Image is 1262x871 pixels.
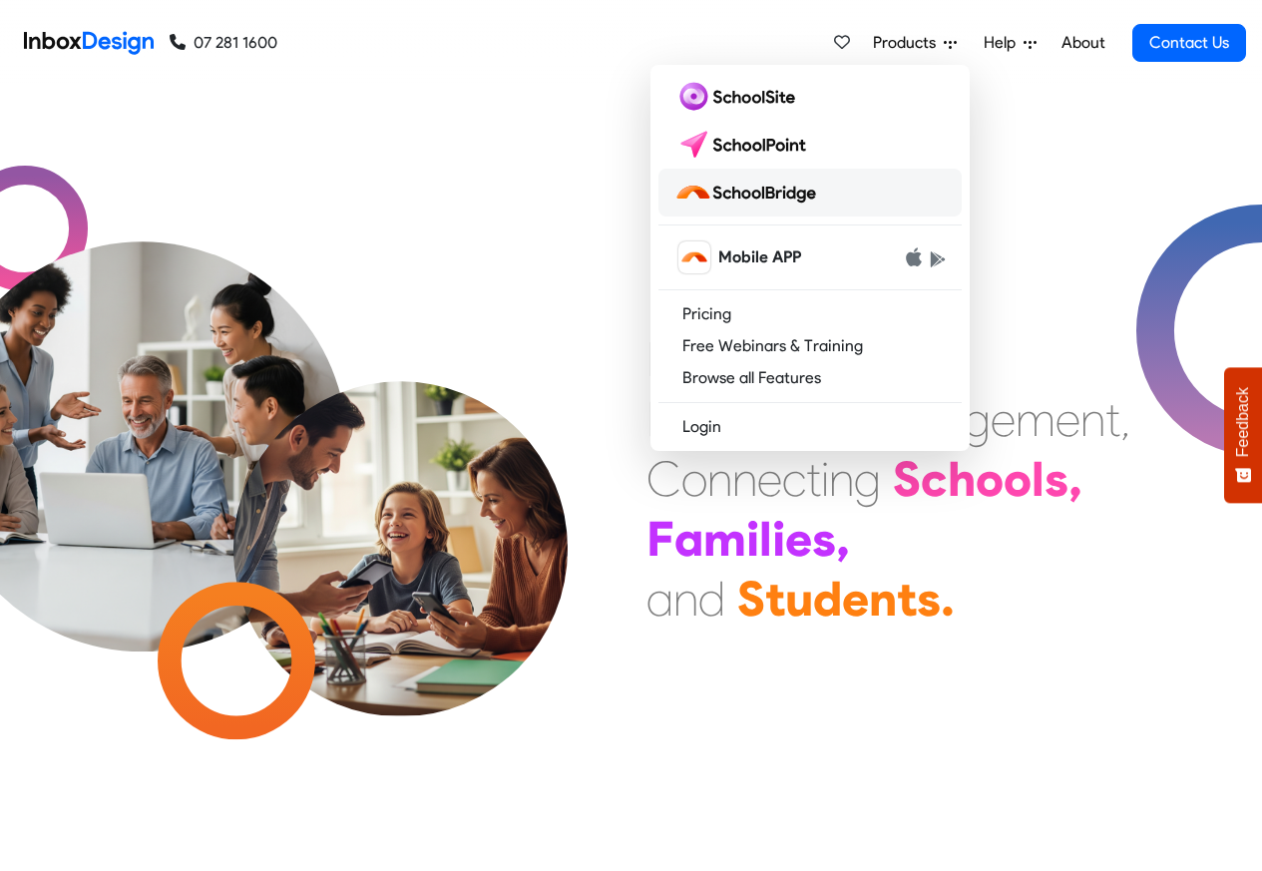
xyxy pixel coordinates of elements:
[897,569,917,629] div: t
[984,31,1024,55] span: Help
[941,569,955,629] div: .
[658,298,962,330] a: Pricing
[1234,387,1252,457] span: Feedback
[782,449,806,509] div: c
[698,569,725,629] div: d
[658,362,962,394] a: Browse all Features
[646,389,671,449] div: E
[1105,389,1120,449] div: t
[813,569,842,629] div: d
[991,389,1016,449] div: e
[757,449,782,509] div: e
[829,449,854,509] div: n
[674,509,703,569] div: a
[674,177,824,209] img: schoolbridge logo
[192,298,610,716] img: parents_with_child.png
[772,509,785,569] div: i
[785,569,813,629] div: u
[921,449,948,509] div: c
[681,449,707,509] div: o
[917,569,941,629] div: s
[732,449,757,509] div: n
[170,31,277,55] a: 07 281 1600
[707,449,732,509] div: n
[673,569,698,629] div: n
[646,569,673,629] div: a
[836,509,850,569] div: ,
[1080,389,1105,449] div: n
[658,330,962,362] a: Free Webinars & Training
[1068,449,1082,509] div: ,
[646,329,685,389] div: M
[674,81,803,113] img: schoolsite logo
[812,509,836,569] div: s
[703,509,746,569] div: m
[948,449,976,509] div: h
[854,449,881,509] div: g
[1224,367,1262,503] button: Feedback - Show survey
[650,65,970,451] div: Products
[821,449,829,509] div: i
[842,569,869,629] div: e
[1055,389,1080,449] div: e
[737,569,765,629] div: S
[646,509,674,569] div: F
[646,329,1130,629] div: Maximising Efficient & Engagement, Connecting Schools, Families, and Students.
[976,23,1045,63] a: Help
[964,389,991,449] div: g
[1120,389,1130,449] div: ,
[765,569,785,629] div: t
[658,233,962,281] a: schoolbridge icon Mobile APP
[976,449,1004,509] div: o
[1032,449,1045,509] div: l
[718,245,801,269] span: Mobile APP
[873,31,944,55] span: Products
[1004,449,1032,509] div: o
[806,449,821,509] div: t
[785,509,812,569] div: e
[1055,23,1110,63] a: About
[1016,389,1055,449] div: m
[746,509,759,569] div: i
[869,569,897,629] div: n
[674,129,815,161] img: schoolpoint logo
[1045,449,1068,509] div: s
[658,411,962,443] a: Login
[678,241,710,273] img: schoolbridge icon
[646,449,681,509] div: C
[759,509,772,569] div: l
[1132,24,1246,62] a: Contact Us
[865,23,965,63] a: Products
[893,449,921,509] div: S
